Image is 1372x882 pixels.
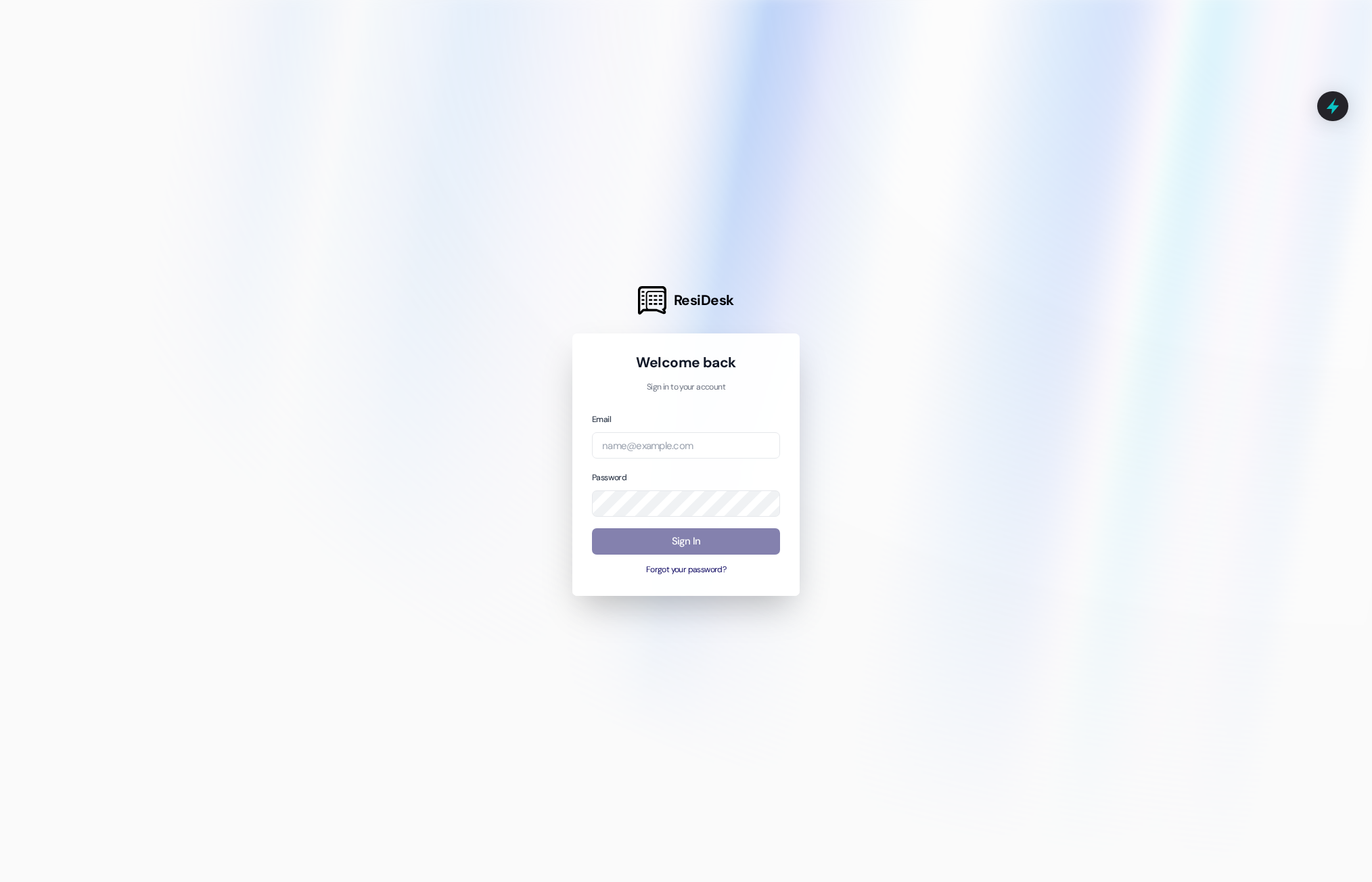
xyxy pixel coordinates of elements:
img: ResiDesk Logo [638,286,666,315]
label: Email [592,414,611,425]
button: Sign In [592,528,780,555]
p: Sign in to your account [592,381,780,394]
span: ResiDesk [674,291,734,310]
input: name@example.com [592,432,780,459]
h1: Welcome back [592,353,780,372]
button: Forgot your password? [592,564,780,576]
label: Password [592,472,626,483]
